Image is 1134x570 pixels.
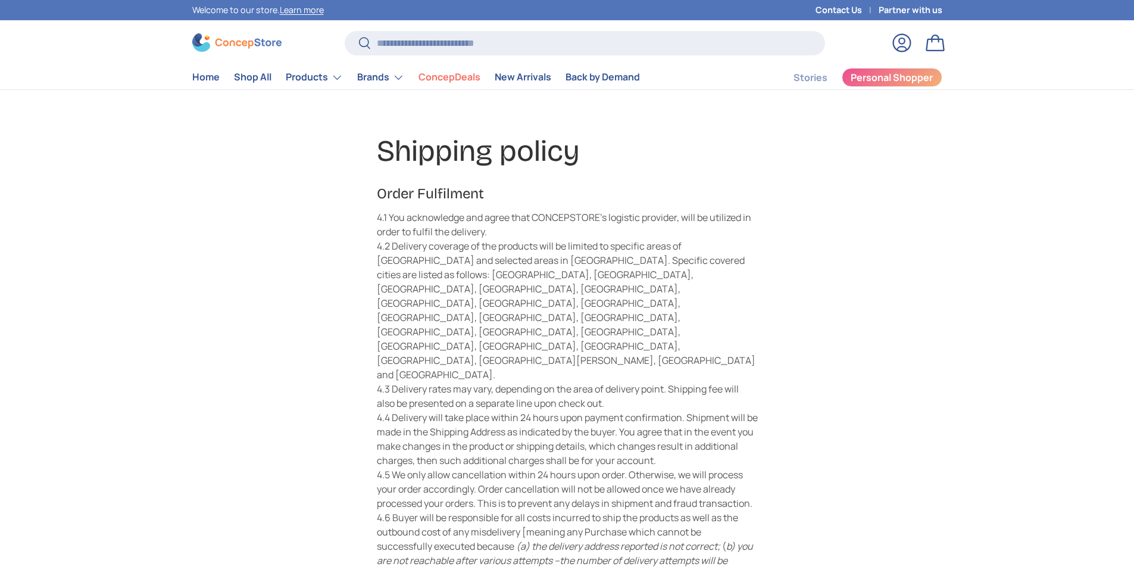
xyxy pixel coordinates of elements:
[377,133,758,170] h1: Shipping policy
[816,4,879,17] a: Contact Us
[192,4,324,17] p: Welcome to our store.
[566,66,640,89] a: Back by Demand
[516,540,720,553] em: (a) the delivery address reported is not correct;
[350,66,411,89] summary: Brands
[192,66,220,89] a: Home
[377,468,758,510] div: 4.5 We only allow cancellation within 24 hours upon order. Otherwise, we will process your order ...
[495,66,551,89] a: New Arrivals
[357,66,404,89] a: Brands
[794,66,827,89] a: Stories
[418,66,480,89] a: ConcepDeals
[765,66,942,89] nav: Secondary
[377,382,758,410] div: 4.3 Delivery rates may vary, depending on the area of delivery point. Shipping fee will also be p...
[879,4,942,17] a: Partner with us
[842,68,942,87] a: Personal Shopper
[377,410,758,468] div: 4.4 Delivery will take place within 24 hours upon payment confirmation. Shipment will be made in ...
[280,4,324,15] a: Learn more
[192,66,640,89] nav: Primary
[234,66,271,89] a: Shop All
[377,239,758,382] div: 4.2 Delivery coverage of the products will be limited to specific areas of [GEOGRAPHIC_DATA] and ...
[377,185,758,203] h5: Order Fulfilment
[192,33,282,52] img: ConcepStore
[377,185,758,239] div: 4.1 You acknowledge and agree that CONCEPSTORE’s logistic provider, will be utilized in order to ...
[279,66,350,89] summary: Products
[851,73,933,82] span: Personal Shopper
[286,66,343,89] a: Products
